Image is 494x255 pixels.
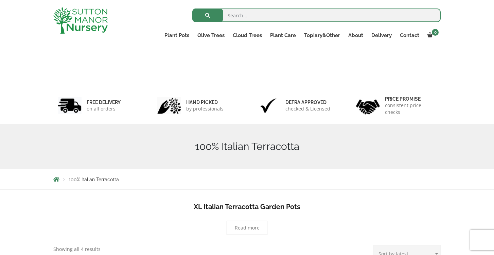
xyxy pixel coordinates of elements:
[58,97,82,114] img: 1.jpg
[186,105,224,112] p: by professionals
[229,31,266,40] a: Cloud Trees
[53,176,441,182] nav: Breadcrumbs
[186,99,224,105] h6: hand picked
[87,105,121,112] p: on all orders
[300,31,344,40] a: Topiary&Other
[157,97,181,114] img: 2.jpg
[160,31,193,40] a: Plant Pots
[53,245,101,253] p: Showing all 4 results
[235,225,260,230] span: Read more
[423,31,441,40] a: 0
[192,8,441,22] input: Search...
[193,31,229,40] a: Olive Trees
[356,95,380,116] img: 4.jpg
[257,97,280,114] img: 3.jpg
[53,140,441,153] h1: 100% Italian Terracotta
[285,105,330,112] p: checked & Licensed
[385,102,437,116] p: consistent price checks
[285,99,330,105] h6: Defra approved
[385,96,437,102] h6: Price promise
[194,203,300,211] b: XL Italian Terracotta Garden Pots
[367,31,396,40] a: Delivery
[87,99,121,105] h6: FREE DELIVERY
[53,7,108,34] img: logo
[344,31,367,40] a: About
[266,31,300,40] a: Plant Care
[396,31,423,40] a: Contact
[432,29,439,36] span: 0
[69,177,119,182] span: 100% Italian Terracotta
